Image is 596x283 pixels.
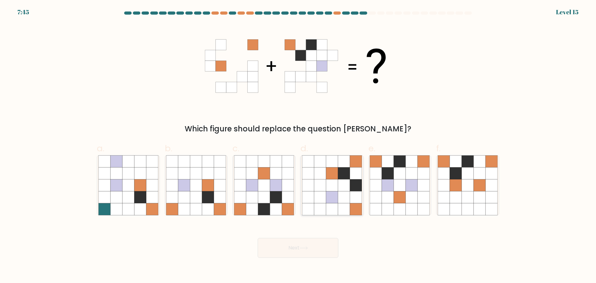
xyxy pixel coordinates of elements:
[368,142,375,154] span: e.
[300,142,308,154] span: d.
[101,123,495,135] div: Which figure should replace the question [PERSON_NAME]?
[258,238,338,258] button: Next
[97,142,104,154] span: a.
[233,142,239,154] span: c.
[556,7,579,17] div: Level 15
[17,7,29,17] div: 7:45
[165,142,172,154] span: b.
[436,142,440,154] span: f.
